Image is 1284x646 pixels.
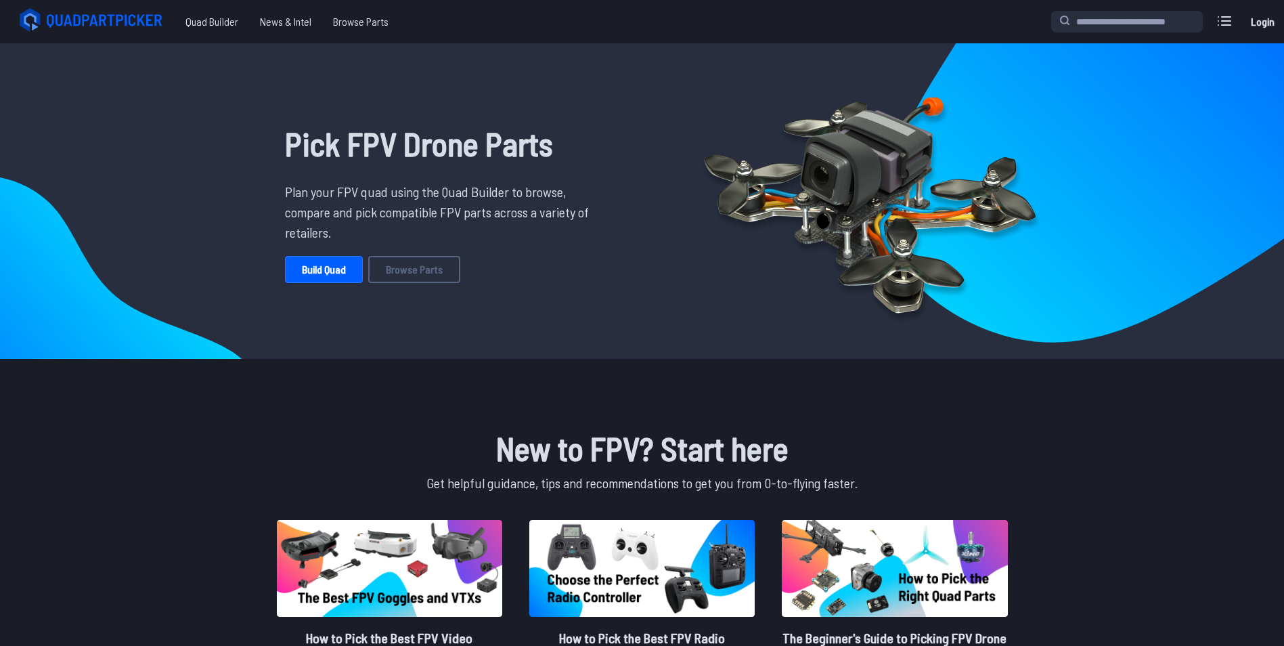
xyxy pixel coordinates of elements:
a: Login [1246,8,1279,35]
a: Build Quad [285,256,363,283]
img: image of post [782,520,1007,617]
p: Plan your FPV quad using the Quad Builder to browse, compare and pick compatible FPV parts across... [285,181,599,242]
img: Quadcopter [675,66,1065,337]
a: Quad Builder [175,8,249,35]
a: Browse Parts [322,8,399,35]
a: News & Intel [249,8,322,35]
a: Browse Parts [368,256,460,283]
img: image of post [529,520,755,617]
h1: Pick FPV Drone Parts [285,119,599,168]
h1: New to FPV? Start here [274,424,1011,473]
img: image of post [277,520,502,617]
p: Get helpful guidance, tips and recommendations to get you from 0-to-flying faster. [274,473,1011,493]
